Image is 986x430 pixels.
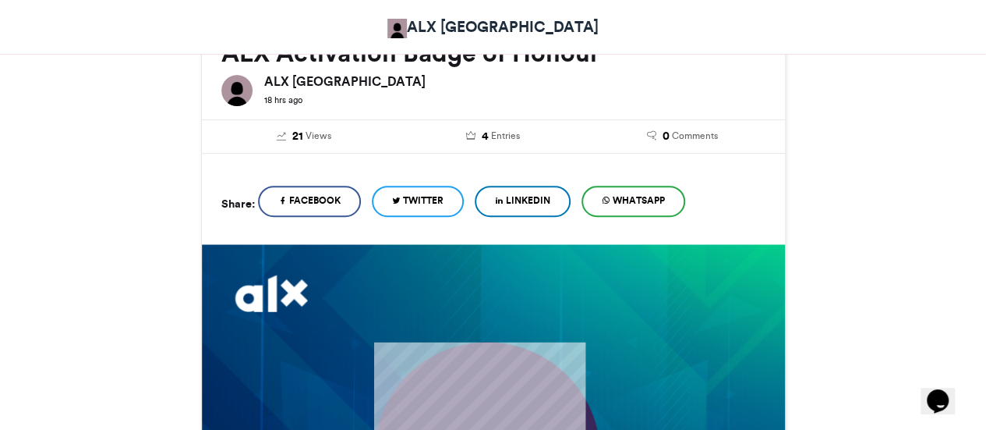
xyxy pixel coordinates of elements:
[921,368,970,414] iframe: chat widget
[599,128,765,145] a: 0 Comments
[221,194,255,214] h5: Share:
[506,194,550,208] span: LinkedIn
[613,194,665,208] span: WhatsApp
[672,129,718,143] span: Comments
[663,128,670,145] span: 0
[221,128,387,145] a: 21 Views
[403,194,444,208] span: Twitter
[264,94,302,105] small: 18 hrs ago
[289,194,341,208] span: Facebook
[410,128,576,145] a: 4 Entries
[292,128,303,145] span: 21
[306,129,331,143] span: Views
[387,19,407,38] img: ALX Africa
[221,39,765,67] h2: ALX Activation Badge of Honour
[258,186,361,217] a: Facebook
[475,186,571,217] a: LinkedIn
[491,129,520,143] span: Entries
[221,75,253,106] img: ALX Africa
[372,186,464,217] a: Twitter
[581,186,685,217] a: WhatsApp
[264,75,765,87] h6: ALX [GEOGRAPHIC_DATA]
[482,128,489,145] span: 4
[387,16,599,38] a: ALX [GEOGRAPHIC_DATA]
